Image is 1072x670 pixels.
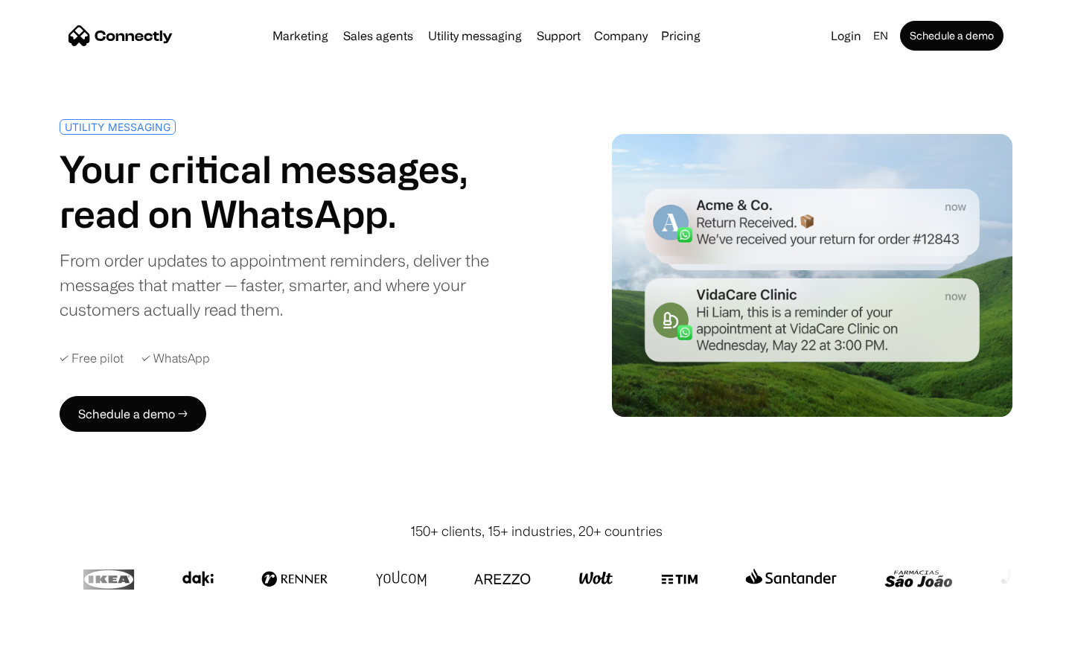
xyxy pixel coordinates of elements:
a: Sales agents [337,30,419,42]
aside: Language selected: English [15,642,89,665]
a: Utility messaging [422,30,528,42]
div: From order updates to appointment reminders, deliver the messages that matter — faster, smarter, ... [60,248,530,322]
div: en [873,25,888,46]
div: Company [594,25,648,46]
ul: Language list [30,644,89,665]
a: Schedule a demo [900,21,1004,51]
h1: Your critical messages, read on WhatsApp. [60,147,530,236]
a: Support [531,30,587,42]
div: ✓ WhatsApp [141,351,210,366]
div: UTILITY MESSAGING [65,121,170,133]
a: Marketing [267,30,334,42]
a: Login [825,25,867,46]
a: Schedule a demo → [60,396,206,432]
div: 150+ clients, 15+ industries, 20+ countries [410,521,663,541]
div: ✓ Free pilot [60,351,124,366]
a: Pricing [655,30,706,42]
